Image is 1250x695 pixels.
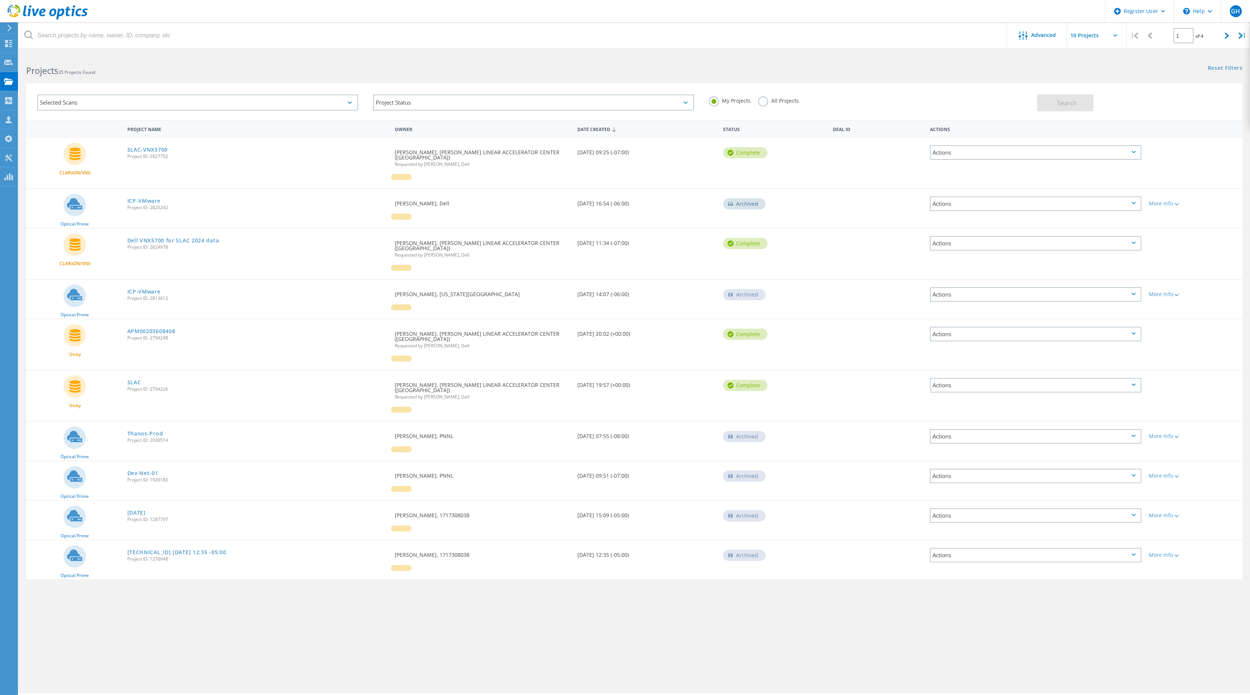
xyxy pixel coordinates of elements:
[1127,22,1142,49] div: |
[574,370,720,395] div: [DATE] 19:57 (+00:00)
[395,395,570,399] span: Requested by [PERSON_NAME], Dell
[395,253,570,257] span: Requested by [PERSON_NAME], Dell
[124,122,391,136] div: Project Name
[1149,434,1239,439] div: More Info
[930,429,1141,444] div: Actions
[709,96,751,103] label: My Projects
[930,145,1141,160] div: Actions
[7,16,88,21] a: Live Optics Dashboard
[829,122,927,136] div: Deal Id
[723,329,767,340] div: Complete
[127,510,146,515] a: [DATE]
[391,189,574,214] div: [PERSON_NAME], Dell
[1037,94,1094,111] button: Search
[391,370,574,407] div: [PERSON_NAME], [PERSON_NAME] LINEAR ACCELERATOR CENTER ([GEOGRAPHIC_DATA])
[395,344,570,348] span: Requested by [PERSON_NAME], Dell
[391,280,574,304] div: [PERSON_NAME], [US_STATE][GEOGRAPHIC_DATA]
[127,336,388,340] span: Project ID: 2794248
[391,122,574,136] div: Owner
[574,461,720,486] div: [DATE] 09:51 (-07:00)
[723,471,766,482] div: Archived
[574,189,720,214] div: [DATE] 16:54 (-06:00)
[127,198,161,204] a: ICP-VMware
[26,65,58,77] b: Projects
[930,287,1141,302] div: Actions
[574,138,720,162] div: [DATE] 09:25 (-07:00)
[391,422,574,446] div: [PERSON_NAME], PNNL
[373,94,694,111] div: Project Status
[723,289,766,300] div: Archived
[127,147,168,152] a: SLAC-VNX5700
[127,289,161,294] a: ICP-VMware
[1031,32,1056,38] span: Advanced
[391,501,574,525] div: [PERSON_NAME], 1717308038
[391,461,574,486] div: [PERSON_NAME], PNNL
[1235,22,1250,49] div: |
[59,261,90,266] span: CLARiiON/VNX
[58,69,95,75] span: 35 Projects Found
[395,162,570,167] span: Requested by [PERSON_NAME], Dell
[574,501,720,525] div: [DATE] 15:09 (-05:00)
[19,22,1008,49] input: Search projects by name, owner, ID, company, etc
[391,319,574,356] div: [PERSON_NAME], [PERSON_NAME] LINEAR ACCELERATOR CENTER ([GEOGRAPHIC_DATA])
[574,540,720,565] div: [DATE] 12:35 (-05:00)
[723,238,767,249] div: Complete
[574,122,720,136] div: Date Created
[61,222,89,226] span: Optical Prime
[574,319,720,344] div: [DATE] 20:02 (+00:00)
[1149,552,1239,558] div: More Info
[1195,33,1203,39] span: of 4
[127,438,388,443] span: Project ID: 2030514
[37,94,358,111] div: Selected Scans
[127,245,388,249] span: Project ID: 2824978
[926,122,1145,136] div: Actions
[1149,292,1239,297] div: More Info
[391,138,574,174] div: [PERSON_NAME], [PERSON_NAME] LINEAR ACCELERATOR CENTER ([GEOGRAPHIC_DATA])
[930,548,1141,562] div: Actions
[127,205,388,210] span: Project ID: 2825242
[719,122,829,136] div: Status
[758,96,799,103] label: All Projects
[723,431,766,442] div: Archived
[61,313,89,317] span: Optical Prime
[1183,8,1190,15] svg: \n
[127,380,141,385] a: SLAC
[127,238,219,243] a: Dell VNX5700 for SLAC 2024 data
[930,236,1141,251] div: Actions
[723,147,767,158] div: Complete
[391,540,574,565] div: [PERSON_NAME], 1717308038
[723,198,766,210] div: Archived
[127,550,226,555] a: [TECHNICAL_ID] [DATE] 12:35 -05:00
[127,517,388,522] span: Project ID: 1287797
[574,280,720,304] div: [DATE] 14:07 (-06:00)
[930,469,1141,483] div: Actions
[1057,99,1077,107] span: Search
[69,403,81,408] span: Unity
[723,550,766,561] div: Archived
[930,508,1141,523] div: Actions
[1149,513,1239,518] div: More Info
[1149,473,1239,478] div: More Info
[391,229,574,265] div: [PERSON_NAME], [PERSON_NAME] LINEAR ACCELERATOR CENTER ([GEOGRAPHIC_DATA])
[61,534,89,538] span: Optical Prime
[127,431,163,436] a: Thanos-Prod
[69,352,81,357] span: Unity
[127,471,158,476] a: Dev-Net-01
[1208,65,1243,72] a: Reset Filters
[127,296,388,301] span: Project ID: 2813612
[574,229,720,253] div: [DATE] 11:34 (-07:00)
[574,422,720,446] div: [DATE] 07:55 (-08:00)
[1149,201,1239,206] div: More Info
[127,387,388,391] span: Project ID: 2794226
[723,510,766,521] div: Archived
[723,380,767,391] div: Complete
[930,378,1141,393] div: Actions
[1231,8,1240,14] span: GH
[61,573,89,578] span: Optical Prime
[127,478,388,482] span: Project ID: 1920183
[127,557,388,561] span: Project ID: 1276948
[61,454,89,459] span: Optical Prime
[127,154,388,159] span: Project ID: 2827752
[61,494,89,499] span: Optical Prime
[59,171,90,175] span: CLARiiON/VNX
